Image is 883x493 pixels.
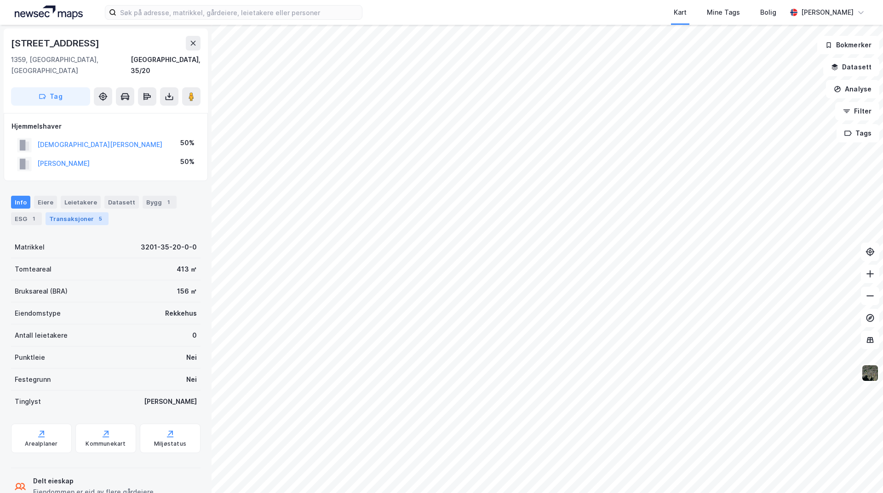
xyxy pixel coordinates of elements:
iframe: Chat Widget [837,449,883,493]
div: [PERSON_NAME] [144,396,197,407]
div: Rekkehus [165,308,197,319]
div: Info [11,196,30,209]
button: Analyse [826,80,879,98]
div: [STREET_ADDRESS] [11,36,101,51]
button: Tag [11,87,90,106]
div: Arealplaner [25,440,57,448]
div: Eiere [34,196,57,209]
div: 1 [29,214,38,223]
div: Bruksareal (BRA) [15,286,68,297]
div: Delt eieskap [33,476,154,487]
div: Mine Tags [707,7,740,18]
div: Matrikkel [15,242,45,253]
div: Festegrunn [15,374,51,385]
div: 1 [164,198,173,207]
div: ESG [11,212,42,225]
button: Tags [837,124,879,142]
div: 0 [192,330,197,341]
button: Datasett [823,58,879,76]
div: 5 [96,214,105,223]
div: Tinglyst [15,396,41,407]
div: 156 ㎡ [177,286,197,297]
div: Antall leietakere [15,330,68,341]
div: Bygg [143,196,177,209]
div: Kontrollprogram for chat [837,449,883,493]
div: Tomteareal [15,264,52,275]
div: Kommunekart [86,440,126,448]
img: logo.a4113a55bc3d86da70a041830d287a7e.svg [15,6,83,19]
div: Hjemmelshaver [11,121,200,132]
div: Leietakere [61,196,101,209]
div: [PERSON_NAME] [801,7,854,18]
div: [GEOGRAPHIC_DATA], 35/20 [131,54,201,76]
div: 413 ㎡ [177,264,197,275]
div: 50% [180,137,195,148]
div: Kart [674,7,687,18]
div: 1359, [GEOGRAPHIC_DATA], [GEOGRAPHIC_DATA] [11,54,131,76]
div: 50% [180,156,195,167]
button: Bokmerker [817,36,879,54]
div: Punktleie [15,352,45,363]
div: Nei [186,374,197,385]
div: Bolig [760,7,776,18]
div: Eiendomstype [15,308,61,319]
div: Transaksjoner [46,212,109,225]
div: 3201-35-20-0-0 [141,242,197,253]
input: Søk på adresse, matrikkel, gårdeiere, leietakere eller personer [116,6,362,19]
div: Datasett [104,196,139,209]
div: Nei [186,352,197,363]
div: Miljøstatus [154,440,186,448]
button: Filter [835,102,879,120]
img: 9k= [861,364,879,382]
